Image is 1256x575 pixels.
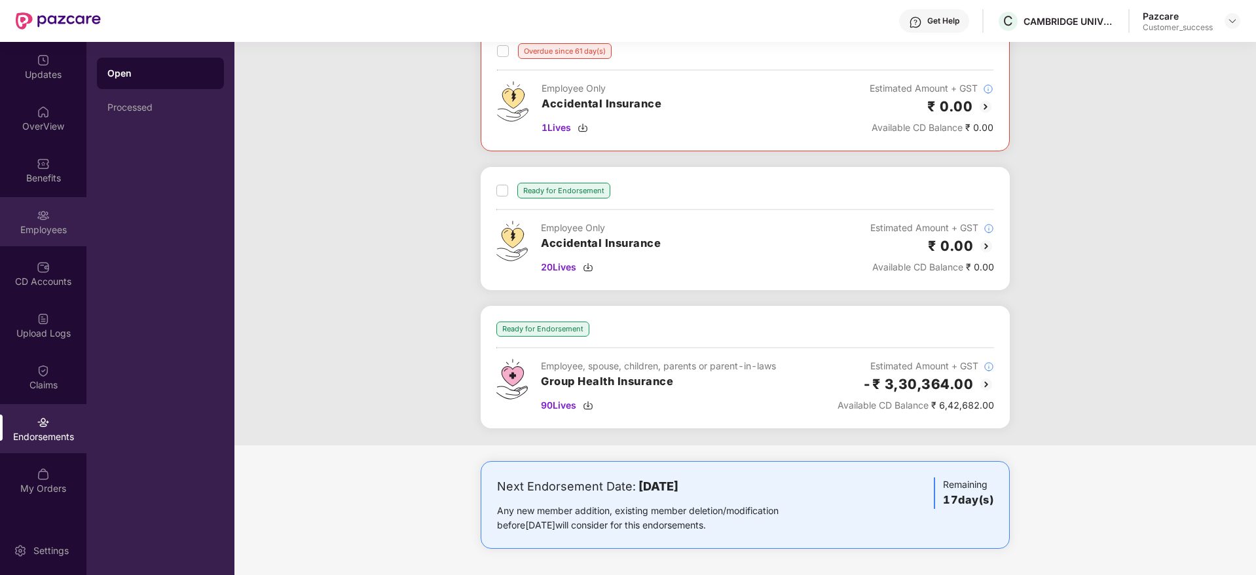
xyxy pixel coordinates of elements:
img: svg+xml;base64,PHN2ZyB4bWxucz0iaHR0cDovL3d3dy53My5vcmcvMjAwMC9zdmciIHdpZHRoPSI0OS4zMjEiIGhlaWdodD... [497,81,528,122]
img: svg+xml;base64,PHN2ZyBpZD0iSGVscC0zMngzMiIgeG1sbnM9Imh0dHA6Ly93d3cudzMub3JnLzIwMDAvc3ZnIiB3aWR0aD... [909,16,922,29]
img: svg+xml;base64,PHN2ZyBpZD0iQ2xhaW0iIHhtbG5zPSJodHRwOi8vd3d3LnczLm9yZy8yMDAwL3N2ZyIgd2lkdGg9IjIwIi... [37,364,50,377]
h3: 17 day(s) [943,492,993,509]
img: svg+xml;base64,PHN2ZyBpZD0iQmVuZWZpdHMiIHhtbG5zPSJodHRwOi8vd3d3LnczLm9yZy8yMDAwL3N2ZyIgd2lkdGg9Ij... [37,157,50,170]
img: svg+xml;base64,PHN2ZyBpZD0iVXBkYXRlZCIgeG1sbnM9Imh0dHA6Ly93d3cudzMub3JnLzIwMDAvc3ZnIiB3aWR0aD0iMj... [37,54,50,67]
div: Pazcare [1143,10,1213,22]
h2: -₹ 3,30,364.00 [862,373,973,395]
img: svg+xml;base64,PHN2ZyBpZD0iSW5mb18tXzMyeDMyIiBkYXRhLW5hbWU9IkluZm8gLSAzMngzMiIgeG1sbnM9Imh0dHA6Ly... [983,84,993,94]
div: Estimated Amount + GST [838,359,994,373]
div: Customer_success [1143,22,1213,33]
div: Processed [107,102,213,113]
span: Available CD Balance [872,261,963,272]
span: Available CD Balance [872,122,963,133]
div: Settings [29,544,73,557]
span: 20 Lives [541,260,576,274]
img: svg+xml;base64,PHN2ZyBpZD0iSW5mb18tXzMyeDMyIiBkYXRhLW5hbWU9IkluZm8gLSAzMngzMiIgeG1sbnM9Imh0dHA6Ly... [984,223,994,234]
img: svg+xml;base64,PHN2ZyBpZD0iRG93bmxvYWQtMzJ4MzIiIHhtbG5zPSJodHRwOi8vd3d3LnczLm9yZy8yMDAwL3N2ZyIgd2... [578,122,588,133]
img: New Pazcare Logo [16,12,101,29]
img: svg+xml;base64,PHN2ZyBpZD0iRG93bmxvYWQtMzJ4MzIiIHhtbG5zPSJodHRwOi8vd3d3LnczLm9yZy8yMDAwL3N2ZyIgd2... [583,400,593,411]
img: svg+xml;base64,PHN2ZyB4bWxucz0iaHR0cDovL3d3dy53My5vcmcvMjAwMC9zdmciIHdpZHRoPSI0OS4zMjEiIGhlaWdodD... [496,221,528,261]
img: svg+xml;base64,PHN2ZyBpZD0iTXlfT3JkZXJzIiBkYXRhLW5hbWU9Ik15IE9yZGVycyIgeG1sbnM9Imh0dHA6Ly93d3cudz... [37,468,50,481]
span: 90 Lives [541,398,576,413]
img: svg+xml;base64,PHN2ZyBpZD0iRW5kb3JzZW1lbnRzIiB4bWxucz0iaHR0cDovL3d3dy53My5vcmcvMjAwMC9zdmciIHdpZH... [37,416,50,429]
h3: Accidental Insurance [542,96,661,113]
img: svg+xml;base64,PHN2ZyBpZD0iVXBsb2FkX0xvZ3MiIGRhdGEtbmFtZT0iVXBsb2FkIExvZ3MiIHhtbG5zPSJodHRwOi8vd3... [37,312,50,325]
img: svg+xml;base64,PHN2ZyBpZD0iQmFjay0yMHgyMCIgeG1sbnM9Imh0dHA6Ly93d3cudzMub3JnLzIwMDAvc3ZnIiB3aWR0aD... [978,377,994,392]
img: svg+xml;base64,PHN2ZyBpZD0iRHJvcGRvd24tMzJ4MzIiIHhtbG5zPSJodHRwOi8vd3d3LnczLm9yZy8yMDAwL3N2ZyIgd2... [1227,16,1238,26]
img: svg+xml;base64,PHN2ZyBpZD0iQmFjay0yMHgyMCIgeG1sbnM9Imh0dHA6Ly93d3cudzMub3JnLzIwMDAvc3ZnIiB3aWR0aD... [978,238,994,254]
img: svg+xml;base64,PHN2ZyBpZD0iRG93bmxvYWQtMzJ4MzIiIHhtbG5zPSJodHRwOi8vd3d3LnczLm9yZy8yMDAwL3N2ZyIgd2... [583,262,593,272]
img: svg+xml;base64,PHN2ZyBpZD0iSG9tZSIgeG1sbnM9Imh0dHA6Ly93d3cudzMub3JnLzIwMDAvc3ZnIiB3aWR0aD0iMjAiIG... [37,105,50,119]
div: Open [107,67,213,80]
span: C [1003,13,1013,29]
div: CAMBRIDGE UNIVERSITY PRESS & ASSESSMENT INDIA PRIVATE LIMITED [1024,15,1115,28]
div: ₹ 0.00 [870,260,994,274]
img: svg+xml;base64,PHN2ZyBpZD0iSW5mb18tXzMyeDMyIiBkYXRhLW5hbWU9IkluZm8gLSAzMngzMiIgeG1sbnM9Imh0dHA6Ly... [984,362,994,372]
div: Employee, spouse, children, parents or parent-in-laws [541,359,776,373]
span: Available CD Balance [838,399,929,411]
img: svg+xml;base64,PHN2ZyBpZD0iRW1wbG95ZWVzIiB4bWxucz0iaHR0cDovL3d3dy53My5vcmcvMjAwMC9zdmciIHdpZHRoPS... [37,209,50,222]
div: Remaining [934,477,993,509]
div: ₹ 0.00 [870,121,993,135]
div: Get Help [927,16,959,26]
img: svg+xml;base64,PHN2ZyBpZD0iU2V0dGluZy0yMHgyMCIgeG1sbnM9Imh0dHA6Ly93d3cudzMub3JnLzIwMDAvc3ZnIiB3aW... [14,544,27,557]
div: ₹ 6,42,682.00 [838,398,994,413]
h2: ₹ 0.00 [927,96,972,117]
div: Ready for Endorsement [517,183,610,198]
div: Estimated Amount + GST [870,221,994,235]
div: Estimated Amount + GST [870,81,993,96]
b: [DATE] [638,479,678,493]
div: Ready for Endorsement [496,322,589,337]
img: svg+xml;base64,PHN2ZyBpZD0iQmFjay0yMHgyMCIgeG1sbnM9Imh0dHA6Ly93d3cudzMub3JnLzIwMDAvc3ZnIiB3aWR0aD... [978,99,993,115]
h3: Group Health Insurance [541,373,776,390]
div: Employee Only [541,221,661,235]
img: svg+xml;base64,PHN2ZyB4bWxucz0iaHR0cDovL3d3dy53My5vcmcvMjAwMC9zdmciIHdpZHRoPSI0Ny43MTQiIGhlaWdodD... [496,359,528,399]
h3: Accidental Insurance [541,235,661,252]
div: Next Endorsement Date: [497,477,820,496]
img: svg+xml;base64,PHN2ZyBpZD0iQ0RfQWNjb3VudHMiIGRhdGEtbmFtZT0iQ0QgQWNjb3VudHMiIHhtbG5zPSJodHRwOi8vd3... [37,261,50,274]
div: Any new member addition, existing member deletion/modification before [DATE] will consider for th... [497,504,820,532]
h2: ₹ 0.00 [928,235,973,257]
span: 1 Lives [542,121,571,135]
div: Employee Only [542,81,661,96]
div: Overdue since 61 day(s) [518,43,612,59]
